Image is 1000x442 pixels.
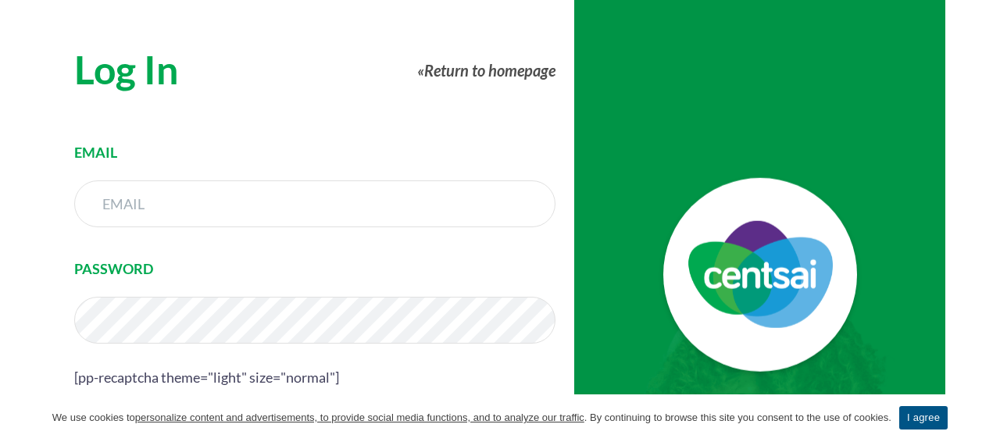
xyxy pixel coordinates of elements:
[417,61,555,80] a: «Return to homepage
[74,142,555,162] label: EMAIL
[74,180,555,227] input: Username
[74,258,555,279] label: PASSWORD
[74,48,178,91] div: Log In
[74,367,555,387] li: [pp-recaptcha theme="light" size="normal"]
[973,410,988,426] a: I agree
[899,406,948,430] a: I agree
[135,412,584,423] u: personalize content and advertisements, to provide social media functions, and to analyze our tra...
[656,173,864,380] img: CentSai
[52,410,891,426] span: We use cookies to . By continuing to browse this site you consent to the use of cookies.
